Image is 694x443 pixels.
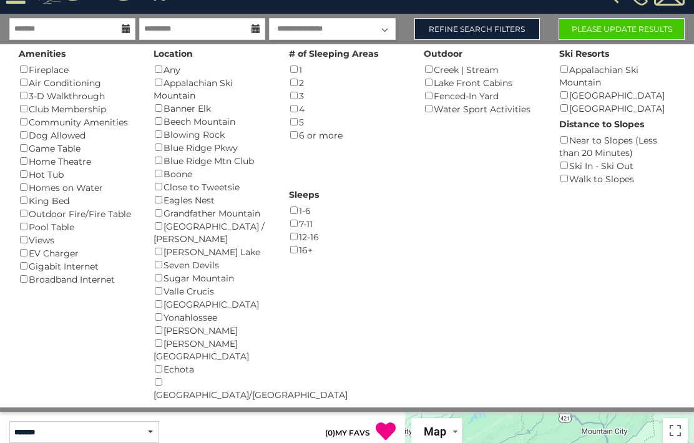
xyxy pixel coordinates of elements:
label: Ski Resorts [559,47,609,60]
div: EV Charger [19,246,135,260]
div: 5 [289,115,405,129]
div: 12-16 [289,230,405,243]
button: Toggle fullscreen view [663,418,688,443]
div: 16+ [289,243,405,256]
div: Blue Ridge Pkwy [154,141,270,154]
button: Please Update Results [559,18,685,40]
div: Echota [154,363,270,376]
div: Lake Front Cabins [424,76,540,89]
div: 3-D Walkthrough [19,89,135,102]
div: Any [154,63,270,76]
div: Seven Devils [154,258,270,271]
div: Gigabit Internet [19,260,135,273]
div: Fenced-In Yard [424,89,540,102]
div: Game Table [19,142,135,155]
div: [PERSON_NAME][GEOGRAPHIC_DATA] [154,337,270,363]
div: Water Sport Activities [424,102,540,115]
div: Broadband Internet [19,273,135,286]
div: [GEOGRAPHIC_DATA] / [PERSON_NAME] [154,220,270,245]
div: King Bed [19,194,135,207]
div: Club Membership [19,102,135,115]
div: Yonahlossee [154,311,270,324]
div: Ski In - Ski Out [559,159,675,172]
div: Banner Elk [154,102,270,115]
div: Pool Table [19,220,135,233]
div: [GEOGRAPHIC_DATA] [559,89,675,102]
div: 1 [289,63,405,76]
div: Blue Ridge Mtn Club [154,154,270,167]
div: 6 or more [289,129,405,142]
div: 4 [289,102,405,115]
div: Grandfather Mountain [154,207,270,220]
div: 1-6 [289,204,405,217]
label: Distance to Slopes [559,118,644,130]
div: [PERSON_NAME] Lake [154,245,270,258]
div: [GEOGRAPHIC_DATA] [559,102,675,115]
div: 7-11 [289,217,405,230]
div: [GEOGRAPHIC_DATA]/[GEOGRAPHIC_DATA] [154,376,270,401]
label: Sleeps [289,188,319,201]
div: Home Theatre [19,155,135,168]
div: Outdoor Fire/Fire Table [19,207,135,220]
label: Outdoor [424,47,462,60]
div: Beech Mountain [154,115,270,128]
span: ( ) [325,428,335,437]
div: Creek | Stream [424,63,540,76]
span: Map [424,425,446,438]
div: Valle Crucis [154,285,270,298]
div: Appalachian Ski Mountain [154,76,270,102]
div: Air Conditioning [19,76,135,89]
div: Boone [154,167,270,180]
label: Amenities [19,47,66,60]
label: Location [154,47,193,60]
span: 0 [328,428,333,437]
div: Community Amenities [19,115,135,129]
a: Refine Search Filters [414,18,540,40]
div: 2 [289,76,405,89]
div: Eagles Nest [154,193,270,207]
div: Near to Slopes (Less than 20 Minutes) [559,134,675,159]
div: Views [19,233,135,246]
div: [PERSON_NAME] [154,324,270,337]
label: # of Sleeping Areas [289,47,378,60]
a: (0)MY FAVS [325,428,370,437]
div: [GEOGRAPHIC_DATA] [154,298,270,311]
div: Fireplace [19,63,135,76]
div: Hot Tub [19,168,135,181]
div: Walk to Slopes [559,172,675,185]
div: Close to Tweetsie [154,180,270,193]
div: Dog Allowed [19,129,135,142]
div: 3 [289,89,405,102]
div: Blowing Rock [154,128,270,141]
div: Appalachian Ski Mountain [559,63,675,89]
div: Sugar Mountain [154,271,270,285]
div: Homes on Water [19,181,135,194]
